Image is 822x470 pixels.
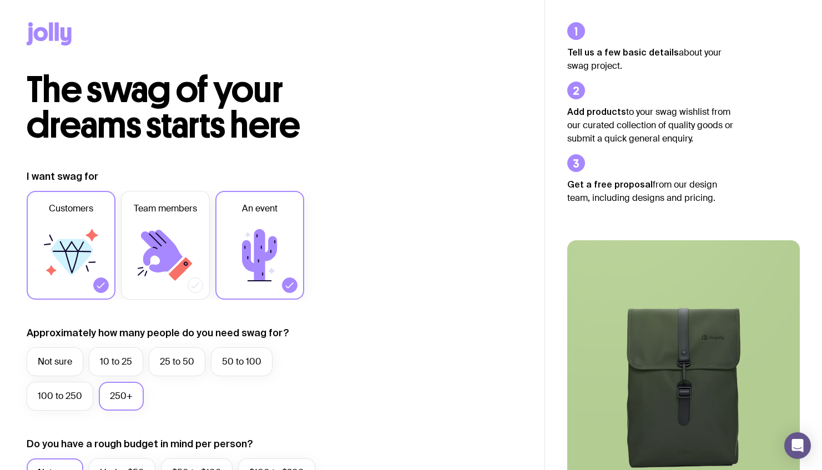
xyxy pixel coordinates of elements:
p: about your swag project. [567,46,734,73]
strong: Add products [567,107,626,117]
label: 50 to 100 [211,347,273,376]
label: Not sure [27,347,83,376]
label: I want swag for [27,170,98,183]
strong: Get a free proposal [567,179,653,189]
strong: Tell us a few basic details [567,47,679,57]
span: The swag of your dreams starts here [27,68,300,147]
span: Customers [49,202,93,215]
label: 250+ [99,382,144,411]
p: from our design team, including designs and pricing. [567,178,734,205]
span: An event [242,202,278,215]
label: 100 to 250 [27,382,93,411]
label: 10 to 25 [89,347,143,376]
p: to your swag wishlist from our curated collection of quality goods or submit a quick general enqu... [567,105,734,145]
span: Team members [134,202,197,215]
label: Do you have a rough budget in mind per person? [27,437,253,451]
label: Approximately how many people do you need swag for? [27,326,289,340]
label: 25 to 50 [149,347,205,376]
div: Open Intercom Messenger [784,432,811,459]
